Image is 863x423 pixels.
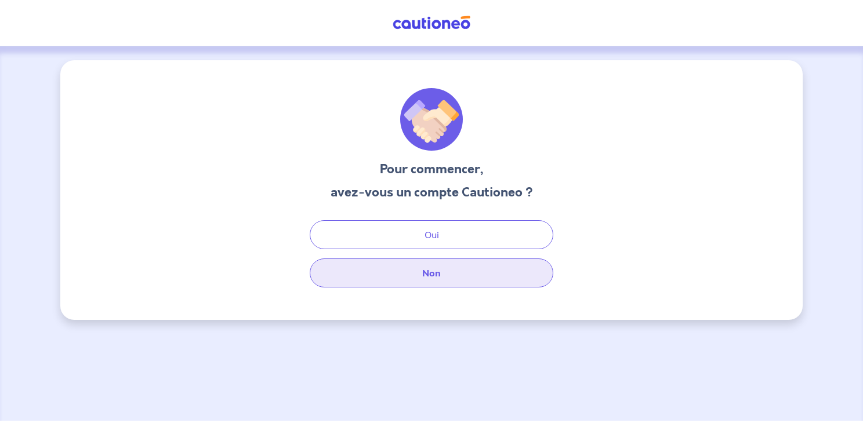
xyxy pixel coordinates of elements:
[310,258,553,287] button: Non
[331,183,533,202] h3: avez-vous un compte Cautioneo ?
[331,160,533,178] h3: Pour commencer,
[388,16,475,30] img: Cautioneo
[400,88,463,151] img: illu_welcome.svg
[310,220,553,249] button: Oui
